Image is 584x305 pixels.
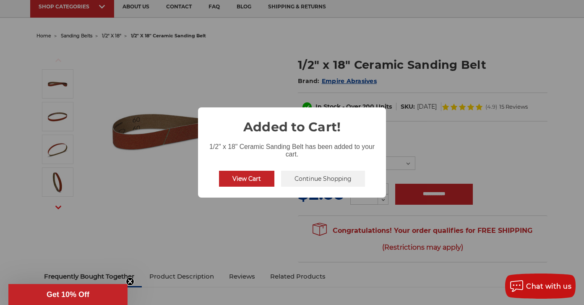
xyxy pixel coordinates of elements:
button: Close teaser [126,277,134,286]
button: View Cart [219,171,274,187]
div: 1/2" x 18" Ceramic Sanding Belt has been added to your cart. [198,136,386,160]
span: Get 10% Off [47,290,89,299]
button: Continue Shopping [281,171,365,187]
span: Chat with us [526,282,571,290]
button: Chat with us [505,274,576,299]
h2: Added to Cart! [198,107,386,136]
